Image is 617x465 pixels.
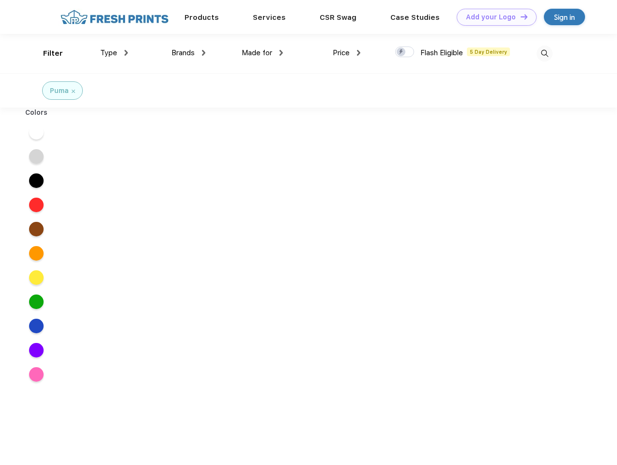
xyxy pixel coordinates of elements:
[72,90,75,93] img: filter_cancel.svg
[333,48,350,57] span: Price
[544,9,585,25] a: Sign in
[554,12,575,23] div: Sign in
[537,46,553,62] img: desktop_search.svg
[242,48,272,57] span: Made for
[100,48,117,57] span: Type
[279,50,283,56] img: dropdown.png
[18,108,55,118] div: Colors
[171,48,195,57] span: Brands
[50,86,69,96] div: Puma
[466,13,516,21] div: Add your Logo
[58,9,171,26] img: fo%20logo%202.webp
[320,13,356,22] a: CSR Swag
[357,50,360,56] img: dropdown.png
[420,48,463,57] span: Flash Eligible
[467,47,510,56] span: 5 Day Delivery
[253,13,286,22] a: Services
[124,50,128,56] img: dropdown.png
[185,13,219,22] a: Products
[43,48,63,59] div: Filter
[202,50,205,56] img: dropdown.png
[521,14,527,19] img: DT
